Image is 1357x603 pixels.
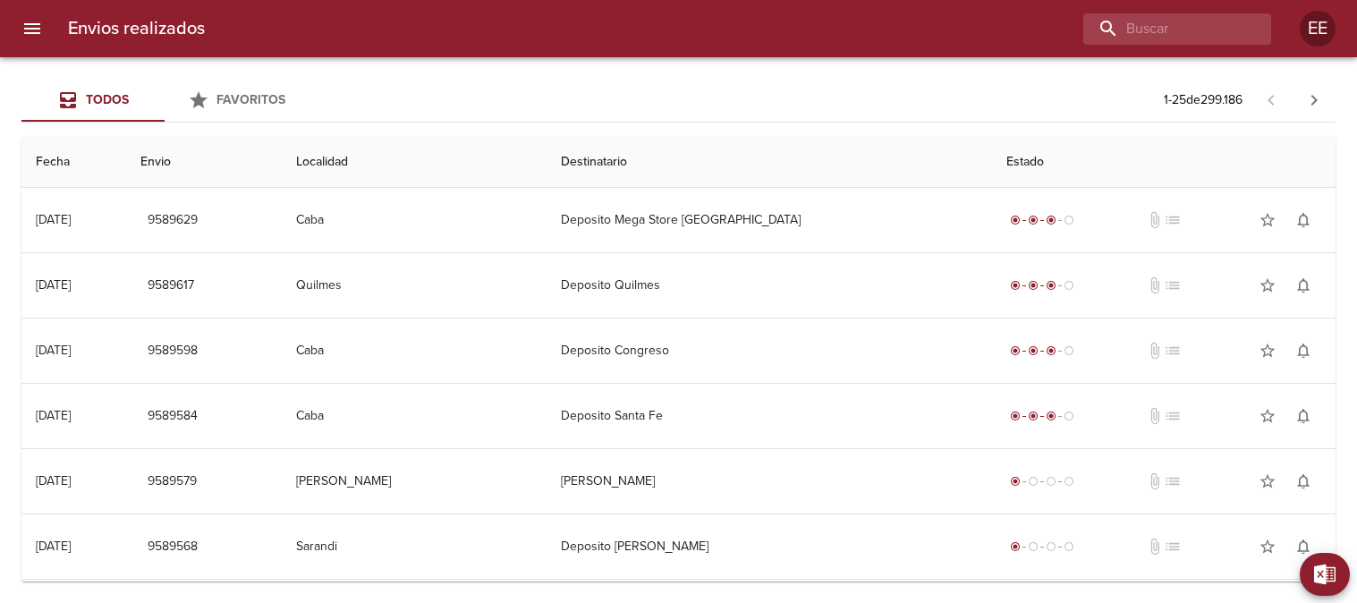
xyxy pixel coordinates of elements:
span: 9589579 [148,471,197,493]
h6: Envios realizados [68,14,205,43]
p: 1 - 25 de 299.186 [1164,91,1243,109]
span: 9589568 [148,536,198,558]
span: notifications_none [1294,407,1312,425]
button: Agregar a favoritos [1250,268,1285,303]
span: radio_button_unchecked [1064,411,1074,421]
button: Agregar a favoritos [1250,529,1285,565]
button: 9589629 [140,204,205,237]
td: Caba [282,384,547,448]
button: Activar notificaciones [1285,529,1321,565]
span: radio_button_unchecked [1028,541,1039,552]
span: Pagina anterior [1250,90,1293,108]
th: Destinatario [547,137,993,188]
div: [DATE] [36,343,71,358]
td: Sarandi [282,514,547,579]
button: 9589568 [140,531,205,564]
button: Agregar a favoritos [1250,333,1285,369]
span: radio_button_checked [1010,215,1021,225]
span: radio_button_unchecked [1064,280,1074,291]
span: radio_button_checked [1010,541,1021,552]
span: 9589617 [148,275,194,297]
span: radio_button_checked [1028,345,1039,356]
span: No tiene pedido asociado [1164,407,1182,425]
div: Tabs Envios [21,79,308,122]
button: 9589598 [140,335,205,368]
span: No tiene documentos adjuntos [1146,538,1164,556]
span: radio_button_unchecked [1064,476,1074,487]
th: Estado [992,137,1336,188]
span: Todos [86,92,129,107]
button: Activar notificaciones [1285,333,1321,369]
span: radio_button_checked [1028,280,1039,291]
div: En viaje [1006,276,1078,294]
span: radio_button_unchecked [1064,345,1074,356]
div: En viaje [1006,407,1078,425]
span: Favoritos [216,92,285,107]
input: buscar [1083,13,1241,45]
span: No tiene pedido asociado [1164,276,1182,294]
button: Activar notificaciones [1285,268,1321,303]
span: radio_button_checked [1010,345,1021,356]
span: 9589629 [148,209,198,232]
td: Deposito Quilmes [547,253,993,318]
td: Deposito Congreso [547,318,993,383]
div: [DATE] [36,539,71,554]
div: EE [1300,11,1336,47]
span: notifications_none [1294,276,1312,294]
button: Activar notificaciones [1285,202,1321,238]
span: No tiene pedido asociado [1164,472,1182,490]
span: radio_button_checked [1010,476,1021,487]
span: radio_button_checked [1046,345,1056,356]
span: radio_button_checked [1046,411,1056,421]
td: Deposito Mega Store [GEOGRAPHIC_DATA] [547,188,993,252]
div: En viaje [1006,342,1078,360]
span: radio_button_unchecked [1064,215,1074,225]
button: Activar notificaciones [1285,398,1321,434]
span: No tiene pedido asociado [1164,538,1182,556]
button: 9589584 [140,400,205,433]
div: Generado [1006,538,1078,556]
span: radio_button_checked [1028,411,1039,421]
button: 9589579 [140,465,204,498]
span: 9589584 [148,405,198,428]
span: star_border [1259,276,1276,294]
button: Activar notificaciones [1285,463,1321,499]
span: star_border [1259,472,1276,490]
div: Abrir información de usuario [1300,11,1336,47]
span: star_border [1259,342,1276,360]
td: Caba [282,318,547,383]
td: Deposito Santa Fe [547,384,993,448]
td: [PERSON_NAME] [282,449,547,514]
button: Agregar a favoritos [1250,463,1285,499]
span: radio_button_checked [1010,411,1021,421]
span: No tiene documentos adjuntos [1146,407,1164,425]
button: Agregar a favoritos [1250,398,1285,434]
span: star_border [1259,538,1276,556]
span: radio_button_unchecked [1028,476,1039,487]
td: [PERSON_NAME] [547,449,993,514]
div: Generado [1006,472,1078,490]
button: 9589617 [140,269,201,302]
button: Agregar a favoritos [1250,202,1285,238]
span: No tiene pedido asociado [1164,211,1182,229]
button: Exportar Excel [1300,553,1350,596]
div: [DATE] [36,212,71,227]
span: star_border [1259,407,1276,425]
span: 9589598 [148,340,198,362]
div: En viaje [1006,211,1078,229]
span: notifications_none [1294,342,1312,360]
td: Quilmes [282,253,547,318]
td: Deposito [PERSON_NAME] [547,514,993,579]
div: [DATE] [36,473,71,488]
span: radio_button_checked [1028,215,1039,225]
span: Pagina siguiente [1293,79,1336,122]
span: No tiene documentos adjuntos [1146,211,1164,229]
span: radio_button_checked [1046,280,1056,291]
td: Caba [282,188,547,252]
span: radio_button_unchecked [1046,541,1056,552]
span: No tiene documentos adjuntos [1146,472,1164,490]
div: [DATE] [36,277,71,293]
span: star_border [1259,211,1276,229]
span: radio_button_checked [1010,280,1021,291]
span: No tiene documentos adjuntos [1146,342,1164,360]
